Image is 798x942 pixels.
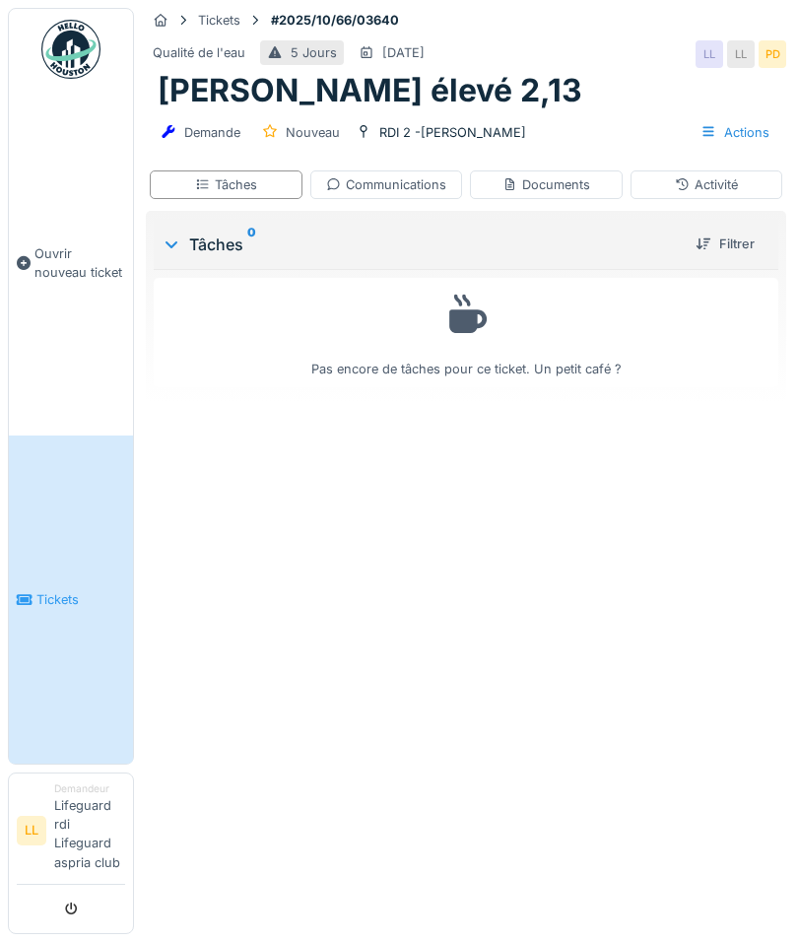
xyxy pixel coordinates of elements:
[158,72,582,109] h1: [PERSON_NAME] élevé 2,13
[9,90,133,436] a: Ouvrir nouveau ticket
[263,11,407,30] strong: #2025/10/66/03640
[502,175,590,194] div: Documents
[34,244,125,282] span: Ouvrir nouveau ticket
[198,11,240,30] div: Tickets
[675,175,738,194] div: Activité
[326,175,446,194] div: Communications
[153,43,245,62] div: Qualité de l'eau
[382,43,425,62] div: [DATE]
[166,287,765,378] div: Pas encore de tâches pour ce ticket. Un petit café ?
[162,233,680,256] div: Tâches
[54,781,125,880] li: Lifeguard rdi Lifeguard aspria club
[36,590,125,609] span: Tickets
[41,20,100,79] img: Badge_color-CXgf-gQk.svg
[9,436,133,763] a: Tickets
[54,781,125,796] div: Demandeur
[692,118,778,147] div: Actions
[379,123,526,142] div: RDI 2 -[PERSON_NAME]
[759,40,786,68] div: PD
[696,40,723,68] div: LL
[195,175,257,194] div: Tâches
[17,781,125,885] a: LL DemandeurLifeguard rdi Lifeguard aspria club
[291,43,337,62] div: 5 Jours
[17,816,46,845] li: LL
[247,233,256,256] sup: 0
[286,123,340,142] div: Nouveau
[184,123,240,142] div: Demande
[688,231,763,257] div: Filtrer
[727,40,755,68] div: LL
